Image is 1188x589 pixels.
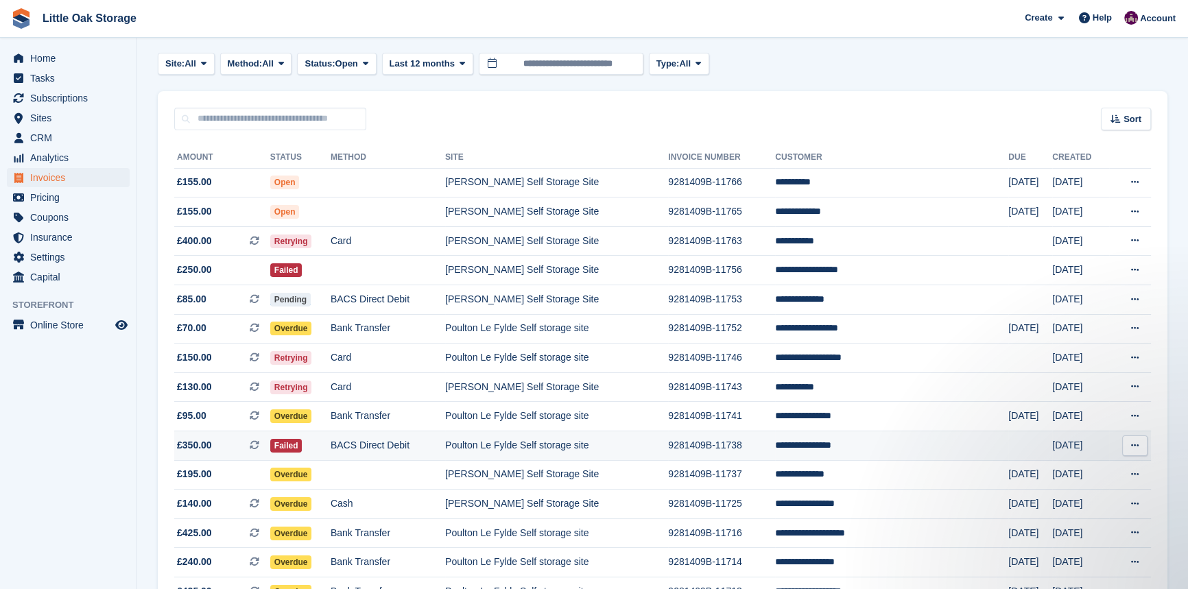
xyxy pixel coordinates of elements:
[7,228,130,247] a: menu
[177,409,206,423] span: £95.00
[445,285,668,315] td: [PERSON_NAME] Self Storage Site
[7,188,130,207] a: menu
[177,234,212,248] span: £400.00
[177,321,206,335] span: £70.00
[7,69,130,88] a: menu
[228,57,263,71] span: Method:
[165,57,185,71] span: Site:
[1025,11,1052,25] span: Create
[445,548,668,577] td: Poulton Le Fylde Self storage site
[1052,490,1109,519] td: [DATE]
[331,490,445,519] td: Cash
[1008,197,1052,227] td: [DATE]
[270,322,312,335] span: Overdue
[1008,314,1052,344] td: [DATE]
[11,8,32,29] img: stora-icon-8386f47178a22dfd0bd8f6a31ec36ba5ce8667c1dd55bd0f319d3a0aa187defe.svg
[177,467,212,481] span: £195.00
[270,439,302,453] span: Failed
[177,204,212,219] span: £155.00
[270,235,312,248] span: Retrying
[30,168,112,187] span: Invoices
[445,372,668,402] td: [PERSON_NAME] Self Storage Site
[1052,256,1109,285] td: [DATE]
[668,344,775,373] td: 9281409B-11746
[390,57,455,71] span: Last 12 months
[1093,11,1112,25] span: Help
[445,460,668,490] td: [PERSON_NAME] Self Storage Site
[1052,285,1109,315] td: [DATE]
[1008,490,1052,519] td: [DATE]
[668,431,775,461] td: 9281409B-11738
[335,57,358,71] span: Open
[113,317,130,333] a: Preview store
[1052,168,1109,197] td: [DATE]
[177,350,212,365] span: £150.00
[382,53,473,75] button: Last 12 months
[270,293,311,306] span: Pending
[668,168,775,197] td: 9281409B-11766
[177,292,206,306] span: £85.00
[445,147,668,169] th: Site
[668,490,775,519] td: 9281409B-11725
[270,409,312,423] span: Overdue
[445,168,668,197] td: [PERSON_NAME] Self Storage Site
[30,128,112,147] span: CRM
[331,431,445,461] td: BACS Direct Debit
[445,256,668,285] td: [PERSON_NAME] Self Storage Site
[1052,147,1109,169] th: Created
[7,315,130,335] a: menu
[30,267,112,287] span: Capital
[649,53,709,75] button: Type: All
[7,128,130,147] a: menu
[1140,12,1176,25] span: Account
[679,57,691,71] span: All
[331,147,445,169] th: Method
[668,226,775,256] td: 9281409B-11763
[262,57,274,71] span: All
[220,53,292,75] button: Method: All
[7,267,130,287] a: menu
[7,108,130,128] a: menu
[270,263,302,277] span: Failed
[270,205,300,219] span: Open
[445,518,668,548] td: Poulton Le Fylde Self storage site
[1008,168,1052,197] td: [DATE]
[305,57,335,71] span: Status:
[668,147,775,169] th: Invoice Number
[668,285,775,315] td: 9281409B-11753
[30,108,112,128] span: Sites
[668,460,775,490] td: 9281409B-11737
[1052,518,1109,548] td: [DATE]
[12,298,136,312] span: Storefront
[445,197,668,227] td: [PERSON_NAME] Self Storage Site
[775,147,1008,169] th: Customer
[1052,344,1109,373] td: [DATE]
[668,372,775,402] td: 9281409B-11743
[177,263,212,277] span: £250.00
[30,88,112,108] span: Subscriptions
[445,490,668,519] td: [PERSON_NAME] Self Storage Site
[177,380,212,394] span: £130.00
[1052,402,1109,431] td: [DATE]
[1008,518,1052,548] td: [DATE]
[7,49,130,68] a: menu
[30,248,112,267] span: Settings
[445,431,668,461] td: Poulton Le Fylde Self storage site
[1008,147,1052,169] th: Due
[331,285,445,315] td: BACS Direct Debit
[668,256,775,285] td: 9281409B-11756
[668,548,775,577] td: 9281409B-11714
[30,208,112,227] span: Coupons
[668,518,775,548] td: 9281409B-11716
[445,226,668,256] td: [PERSON_NAME] Self Storage Site
[270,176,300,189] span: Open
[7,148,130,167] a: menu
[30,228,112,247] span: Insurance
[177,496,212,511] span: £140.00
[1008,460,1052,490] td: [DATE]
[668,197,775,227] td: 9281409B-11765
[177,438,212,453] span: £350.00
[7,248,130,267] a: menu
[331,314,445,344] td: Bank Transfer
[177,555,212,569] span: £240.00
